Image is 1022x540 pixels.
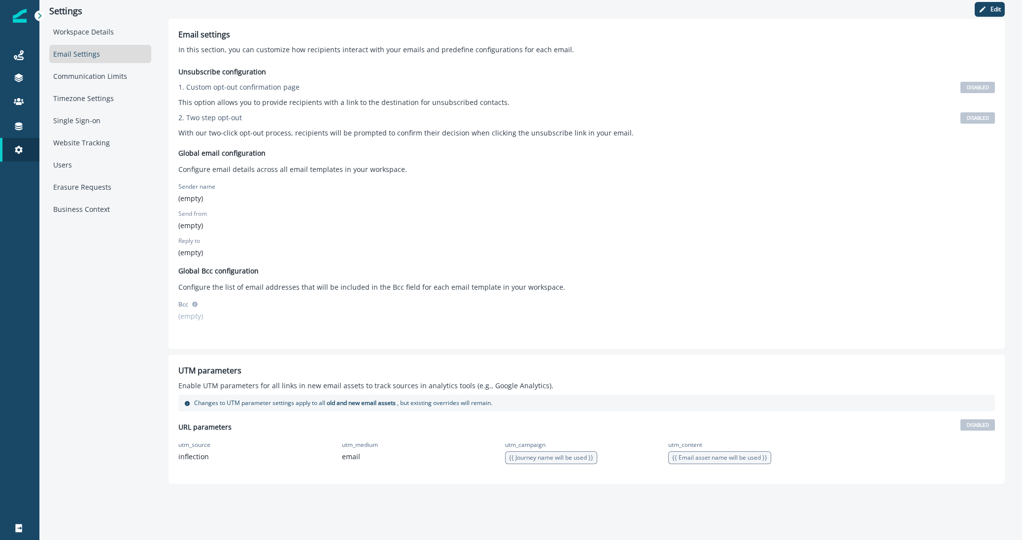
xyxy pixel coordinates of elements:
[178,220,203,231] p: (empty)
[327,399,396,407] span: old and new email assets
[178,300,188,309] p: Bcc
[509,453,593,462] span: {{ Journey name will be used }}
[178,112,242,123] p: 2. Two step opt-out
[178,67,266,77] p: Unsubscribe configuration
[178,29,230,40] p: Email settings
[505,440,545,449] p: utm_campaign
[178,182,215,193] p: Sender name
[178,148,266,158] p: Global email configuration
[178,97,510,107] p: This option allows you to provide recipients with a link to the destination for unsubscribed cont...
[178,365,241,376] p: UTM parameters
[975,2,1005,17] button: Edit
[49,178,151,196] div: Erasure Requests
[178,266,259,276] p: Global Bcc configuration
[49,134,151,152] div: Website Tracking
[178,422,232,432] p: URL parameters
[960,419,995,431] span: DISABLED
[178,82,300,92] p: 1. Custom opt-out confirmation page
[49,156,151,174] div: Users
[178,193,400,203] p: (empty)
[178,311,203,321] p: (empty)
[178,44,574,55] p: In this section, you can customize how recipients interact with your emails and predefine configu...
[49,89,151,107] div: Timezone Settings
[342,451,360,462] p: email
[49,23,151,41] div: Workspace Details
[178,282,565,292] p: Configure the list of email addresses that will be included in the Bcc field for each email templ...
[990,6,1001,13] p: Edit
[342,440,378,449] p: utm_medium
[13,9,27,23] img: Inflection
[178,247,203,258] p: (empty)
[178,451,209,462] p: inflection
[178,380,553,391] p: Enable UTM parameters for all links in new email assets to track sources in analytics tools (e.g....
[960,82,995,93] span: DISABLED
[49,111,151,130] div: Single Sign-on
[960,112,995,124] span: DISABLED
[178,236,200,245] label: Reply to
[194,399,492,407] p: Changes to UTM parameter settings apply to all , but existing overrides will remain.
[668,440,702,449] p: utm_content
[178,128,634,138] p: With our two-click opt-out process, recipients will be prompted to confirm their decision when cl...
[178,440,210,449] p: utm_source
[49,200,151,218] div: Business Context
[178,164,407,174] p: Configure email details across all email templates in your workspace.
[49,6,151,17] p: Settings
[672,453,767,462] span: {{ Email asset name will be used }}
[49,45,151,63] div: Email Settings
[178,209,207,218] label: Send from
[49,67,151,85] div: Communication Limits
